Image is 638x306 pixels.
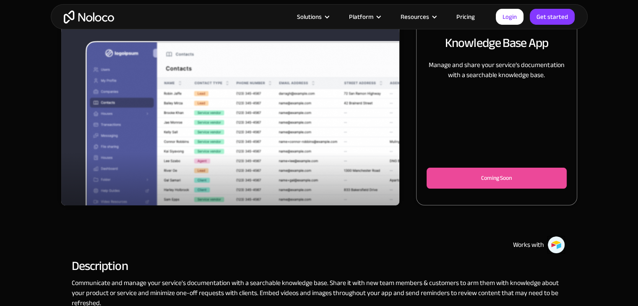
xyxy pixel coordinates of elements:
[446,11,485,22] a: Pricing
[339,11,390,22] div: Platform
[64,10,114,23] a: home
[547,236,565,254] img: Airtable
[513,240,544,250] div: Works with
[349,11,373,22] div: Platform
[401,11,429,22] div: Resources
[72,262,567,270] h2: Description
[496,9,523,25] a: Login
[61,17,400,205] div: carousel
[440,173,552,183] div: Coming Soon
[286,11,339,22] div: Solutions
[297,11,322,22] div: Solutions
[390,11,446,22] div: Resources
[427,60,566,80] p: Manage and share your service’s documentation with a searchable knowledge base.
[445,34,548,52] h2: Knowledge Base App
[530,9,575,25] a: Get started
[61,17,400,205] div: 1 of 3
